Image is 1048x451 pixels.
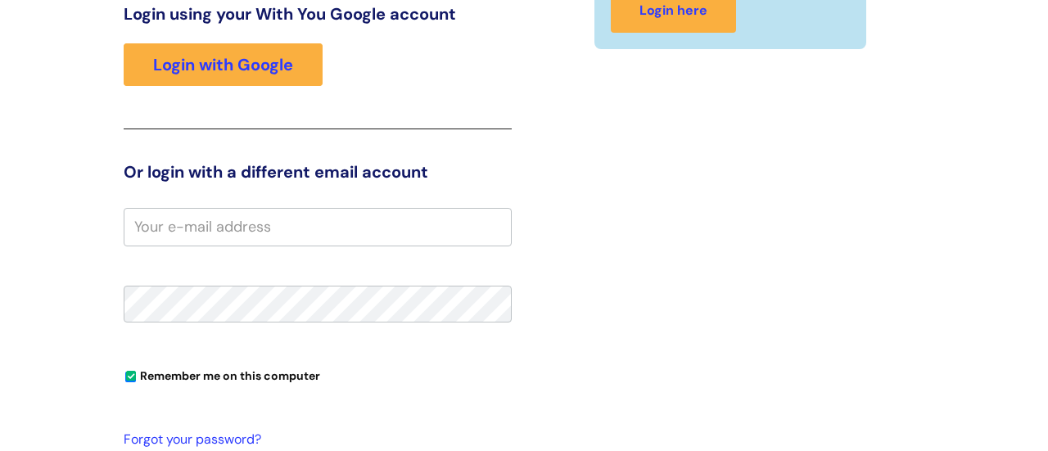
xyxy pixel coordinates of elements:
h3: Login using your With You Google account [124,4,512,24]
input: Remember me on this computer [125,372,136,382]
div: You can uncheck this option if you're logging in from a shared device [124,362,512,388]
h3: Or login with a different email account [124,162,512,182]
a: Login with Google [124,43,323,86]
input: Your e-mail address [124,208,512,246]
label: Remember me on this computer [124,365,320,383]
